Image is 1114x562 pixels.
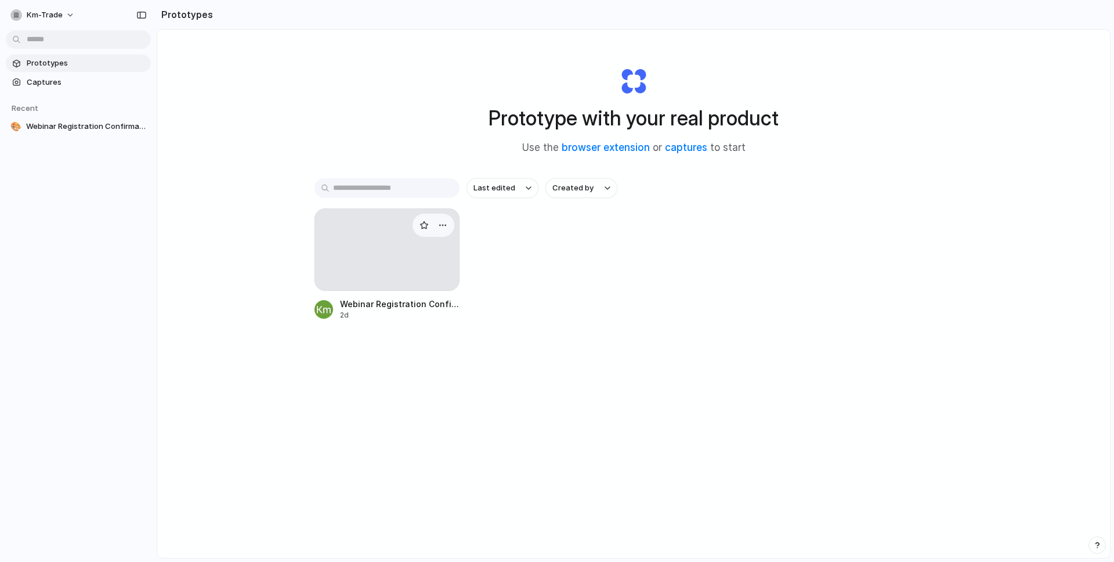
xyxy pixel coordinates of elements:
span: km-trade [27,9,63,21]
h2: Prototypes [157,8,213,21]
a: 🎨Webinar Registration Confirmation: Thank You Section [6,118,151,135]
a: browser extension [562,142,650,153]
span: Webinar Registration Confirmation: Thank You Section [340,298,460,310]
span: Webinar Registration Confirmation: Thank You Section [26,121,146,132]
a: Webinar Registration Confirmation: Thank You Section2d [314,208,460,320]
div: 2d [340,310,460,320]
span: Created by [552,182,594,194]
button: Created by [545,178,617,198]
button: Last edited [466,178,538,198]
h1: Prototype with your real product [489,103,779,134]
a: Prototypes [6,55,151,72]
div: 🎨 [10,121,21,132]
span: Prototypes [27,57,146,69]
a: Captures [6,74,151,91]
span: Last edited [473,182,515,194]
button: km-trade [6,6,81,24]
a: captures [665,142,707,153]
span: Captures [27,77,146,88]
span: Use the or to start [522,140,746,156]
span: Recent [12,103,38,113]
